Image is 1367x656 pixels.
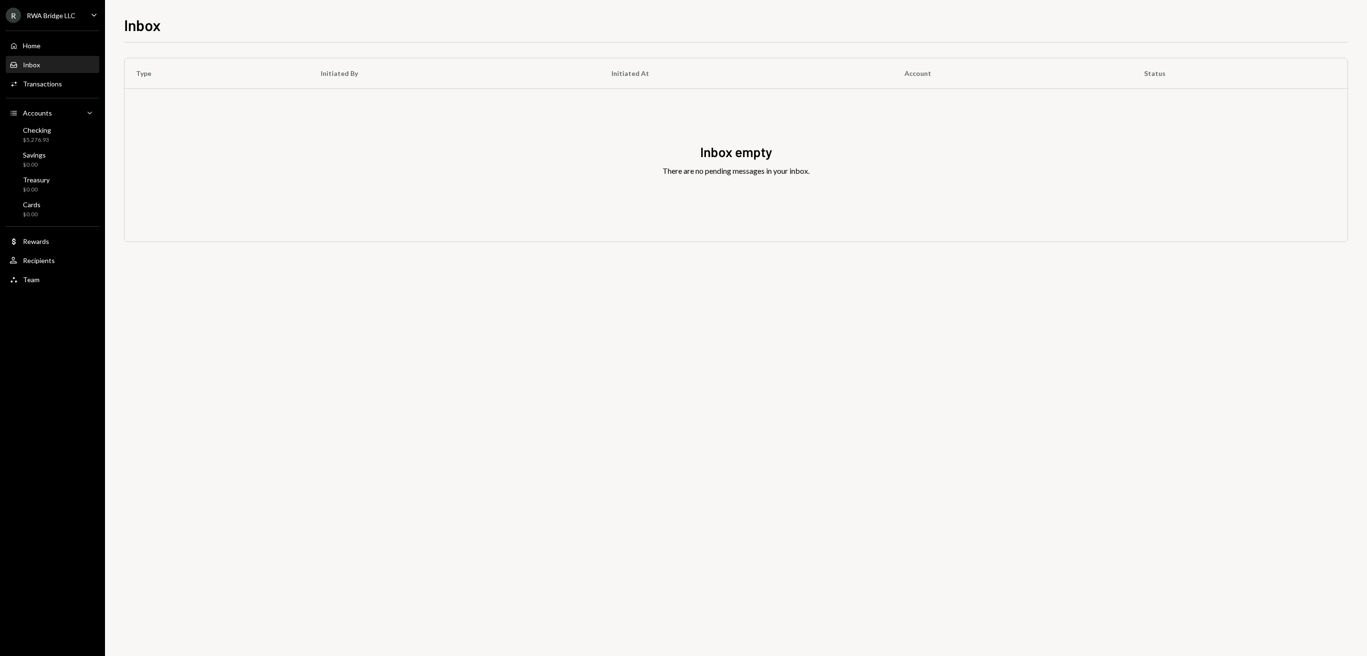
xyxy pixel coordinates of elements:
th: Initiated By [309,58,600,89]
th: Initiated At [600,58,893,89]
a: Cards$0.00 [6,198,99,221]
div: Team [23,275,40,284]
div: RWA Bridge LLC [27,11,75,20]
div: Transactions [23,80,62,88]
div: Inbox empty [700,143,772,161]
div: $0.00 [23,211,41,219]
a: Team [6,271,99,288]
a: Inbox [6,56,99,73]
div: There are no pending messages in your inbox. [662,165,810,177]
th: Account [893,58,1133,89]
div: Inbox [23,61,40,69]
div: R [6,8,21,23]
a: Savings$0.00 [6,148,99,171]
div: Cards [23,201,41,209]
div: Recipients [23,256,55,265]
h1: Inbox [124,15,161,34]
th: Status [1133,58,1347,89]
div: Rewards [23,237,49,245]
div: $0.00 [23,186,50,194]
div: Savings [23,151,46,159]
th: Type [125,58,309,89]
a: Treasury$0.00 [6,173,99,196]
a: Accounts [6,104,99,121]
a: Home [6,37,99,54]
div: Treasury [23,176,50,184]
div: $0.00 [23,161,46,169]
div: $5,276.93 [23,136,51,144]
a: Recipients [6,252,99,269]
div: Accounts [23,109,52,117]
a: Checking$5,276.93 [6,123,99,146]
div: Checking [23,126,51,134]
a: Rewards [6,233,99,250]
a: Transactions [6,75,99,92]
div: Home [23,42,41,50]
